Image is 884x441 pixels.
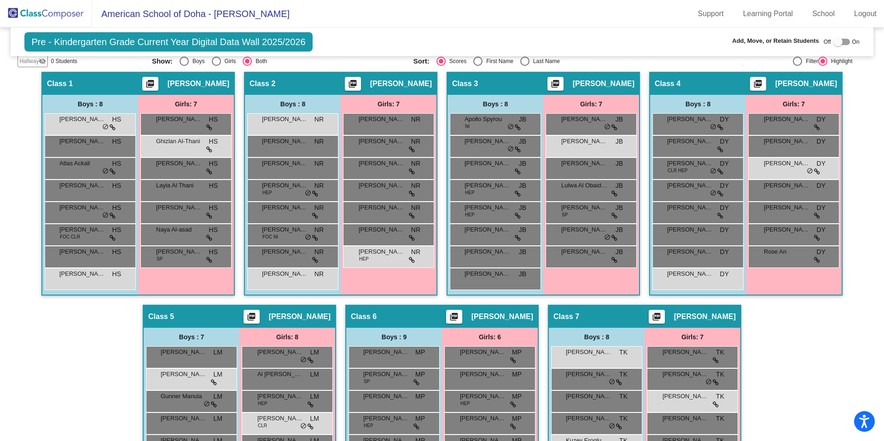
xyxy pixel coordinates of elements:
span: do_not_disturb_alt [807,168,813,175]
span: [PERSON_NAME] [PERSON_NAME] [161,370,207,379]
span: Rose An [764,247,810,256]
span: LM [214,414,222,424]
span: LM [310,370,319,379]
span: DY [720,269,729,279]
span: [PERSON_NAME] [561,159,607,168]
div: Highlight [827,57,853,65]
span: NR [411,137,420,146]
span: [PERSON_NAME] [PERSON_NAME] [257,392,303,401]
span: [PERSON_NAME] [667,225,713,234]
div: Boys : 8 [245,95,341,113]
span: HS [209,247,218,257]
span: Class 4 [655,79,680,88]
span: HS [112,137,121,146]
button: Print Students Details [446,310,462,324]
div: Girls: 7 [543,95,639,113]
span: JB [519,159,526,168]
span: [PERSON_NAME] [168,79,229,88]
span: [PERSON_NAME] [663,348,709,357]
span: [PERSON_NAME] [764,225,810,234]
span: HEP [465,189,475,196]
span: [PERSON_NAME] [59,247,105,256]
div: Boys : 8 [448,95,543,113]
button: Print Students Details [547,77,564,91]
span: NR [314,137,324,146]
span: American School of Doha - [PERSON_NAME] [92,6,290,21]
span: MP [512,414,522,424]
span: HS [112,247,121,257]
span: [PERSON_NAME] [663,392,709,401]
span: HEP [460,400,470,407]
span: DY [817,159,826,168]
span: HEP [359,255,369,262]
span: [PERSON_NAME] [359,181,405,190]
span: Add, Move, or Retain Students [732,36,819,46]
span: On [852,38,860,46]
span: [PERSON_NAME] [PERSON_NAME] [667,115,713,124]
span: Class 6 [351,312,377,321]
span: [PERSON_NAME] [764,159,810,168]
span: [PERSON_NAME] [460,392,506,401]
span: LM [310,348,319,357]
span: [PERSON_NAME] [359,247,405,256]
span: Class 3 [452,79,478,88]
span: [PERSON_NAME] [262,225,308,234]
span: HEP [465,211,475,218]
span: JB [616,247,623,257]
span: do_not_disturb_alt [102,168,109,175]
span: MP [415,414,425,424]
span: [PERSON_NAME] [460,348,506,357]
span: [PERSON_NAME] [262,203,308,212]
span: do_not_disturb_alt [300,356,307,364]
span: [PERSON_NAME] [561,225,607,234]
span: [PERSON_NAME] [59,269,105,279]
span: [PERSON_NAME] [573,79,634,88]
a: Logout [847,6,884,21]
span: Ghizlan Al-Thani [156,137,202,146]
span: TK [716,370,724,379]
span: Class 5 [148,312,174,321]
span: do_not_disturb_alt [609,423,615,430]
span: do_not_disturb_alt [305,234,311,241]
span: Pre - Kindergarten Grade Current Year Digital Data Wall 2025/2026 [24,32,312,52]
span: JB [519,225,526,235]
span: JB [519,203,526,213]
span: [PERSON_NAME] [764,203,810,212]
span: [PERSON_NAME] [663,370,709,379]
span: NR [411,181,420,191]
span: Class 1 [47,79,73,88]
div: First Name [483,57,513,65]
span: [PERSON_NAME] [PERSON_NAME] [667,203,713,212]
span: do_not_disturb_alt [710,190,716,197]
span: [PERSON_NAME] [465,247,511,256]
span: do_not_disturb_alt [305,190,311,197]
span: JB [519,181,526,191]
span: [PERSON_NAME] [465,225,511,234]
span: NR [314,247,324,257]
span: HS [209,225,218,235]
span: [PERSON_NAME] [161,414,207,423]
span: CLR HEP [668,167,687,174]
span: LM [214,370,222,379]
span: [PERSON_NAME] [257,414,303,423]
span: LM [310,392,319,401]
span: [PERSON_NAME] [663,414,709,423]
span: Class 2 [250,79,275,88]
span: FOC NI [262,233,278,240]
span: NR [314,181,324,191]
button: Print Students Details [142,77,158,91]
span: 0 Students [51,57,77,65]
span: JB [616,137,623,146]
span: DY [720,181,729,191]
span: [PERSON_NAME] [359,203,405,212]
span: [PERSON_NAME] [370,79,432,88]
span: DY [720,115,729,124]
span: Layla Al Thani [156,181,202,190]
div: Boys : 8 [650,95,746,113]
span: [PERSON_NAME] Harbor [465,181,511,190]
span: [PERSON_NAME] [262,181,308,190]
span: do_not_disturb_alt [710,123,716,131]
span: HS [112,159,121,168]
span: [PERSON_NAME] [561,115,607,124]
span: [PERSON_NAME] [363,348,409,357]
